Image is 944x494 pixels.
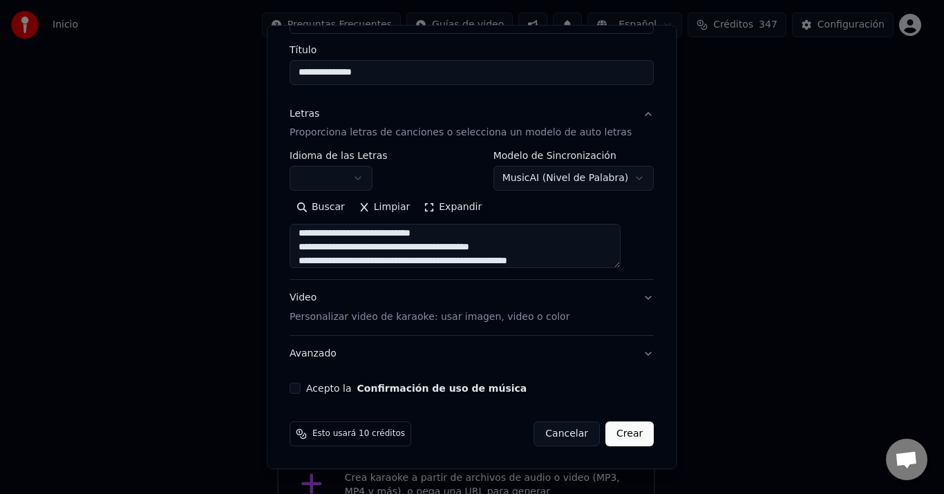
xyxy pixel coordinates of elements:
label: Acepto la [306,384,527,394]
div: Video [290,292,569,325]
span: Esto usará 10 créditos [312,429,405,440]
div: Letras [290,107,319,121]
button: Limpiar [352,197,417,219]
button: Crear [605,422,654,447]
label: Idioma de las Letras [290,151,388,161]
button: Buscar [290,197,352,219]
p: Personalizar video de karaoke: usar imagen, video o color [290,311,569,325]
button: VideoPersonalizar video de karaoke: usar imagen, video o color [290,281,654,336]
button: Avanzado [290,336,654,372]
button: Expandir [417,197,489,219]
button: Acepto la [357,384,527,394]
button: Cancelar [534,422,601,447]
button: LetrasProporciona letras de canciones o selecciona un modelo de auto letras [290,96,654,151]
label: Título [290,45,654,55]
p: Proporciona letras de canciones o selecciona un modelo de auto letras [290,126,632,140]
label: Modelo de Sincronización [493,151,654,161]
div: LetrasProporciona letras de canciones o selecciona un modelo de auto letras [290,151,654,280]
